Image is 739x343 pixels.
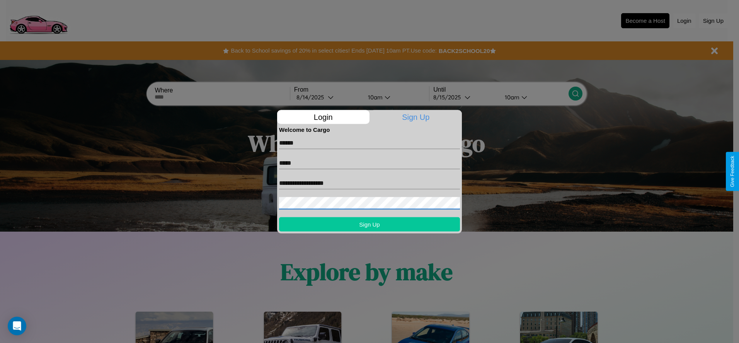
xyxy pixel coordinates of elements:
[730,156,735,187] div: Give Feedback
[279,126,460,133] h4: Welcome to Cargo
[279,217,460,231] button: Sign Up
[370,110,462,124] p: Sign Up
[8,317,26,335] div: Open Intercom Messenger
[277,110,369,124] p: Login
